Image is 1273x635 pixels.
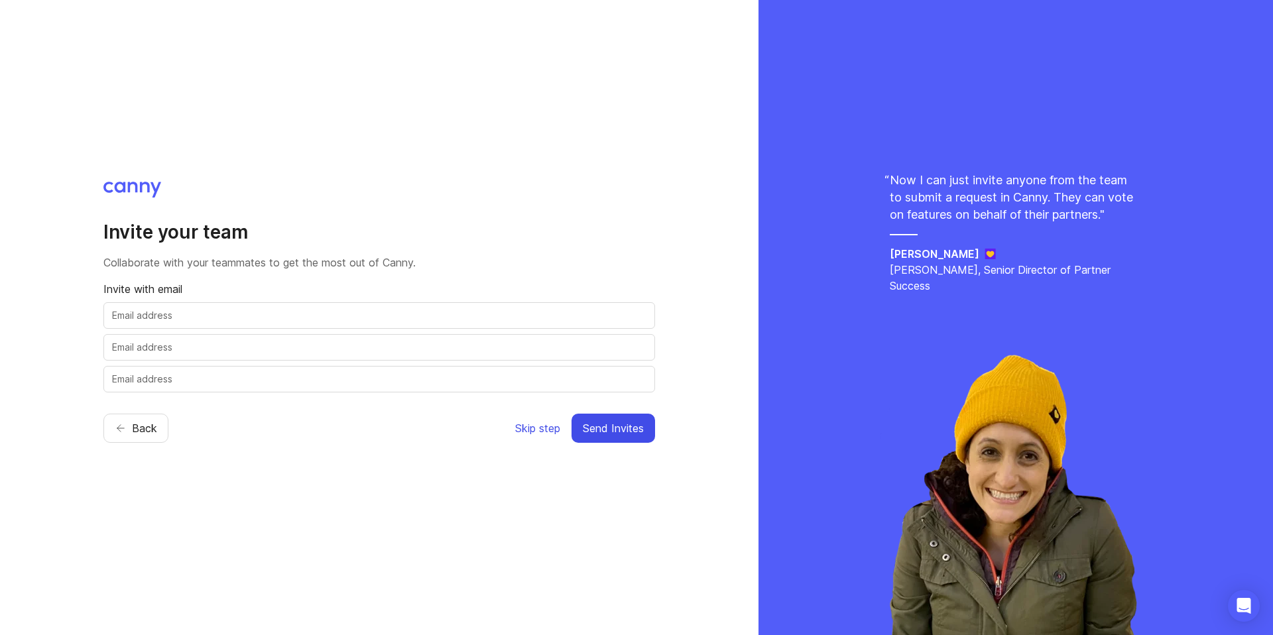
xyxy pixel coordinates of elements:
h5: [PERSON_NAME] [890,246,979,262]
input: Email address [112,308,646,323]
p: Collaborate with your teammates to get the most out of Canny. [103,255,655,270]
p: Now I can just invite anyone from the team to submit a request in Canny. They can vote on feature... [890,172,1142,223]
button: Back [103,414,168,443]
p: [PERSON_NAME], Senior Director of Partner Success [890,262,1142,294]
div: Open Intercom Messenger [1228,590,1260,622]
img: Canny logo [103,182,161,198]
img: Jane logo [985,249,996,259]
button: Send Invites [572,414,655,443]
span: Skip step [515,420,560,436]
button: Skip step [515,414,561,443]
span: Send Invites [583,420,644,436]
h2: Invite your team [103,220,655,244]
p: Invite with email [103,281,655,297]
input: Email address [112,372,646,386]
img: rachel-ec36006e32d921eccbc7237da87631ad.webp [880,343,1151,635]
span: Back [132,420,157,436]
input: Email address [112,340,646,355]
